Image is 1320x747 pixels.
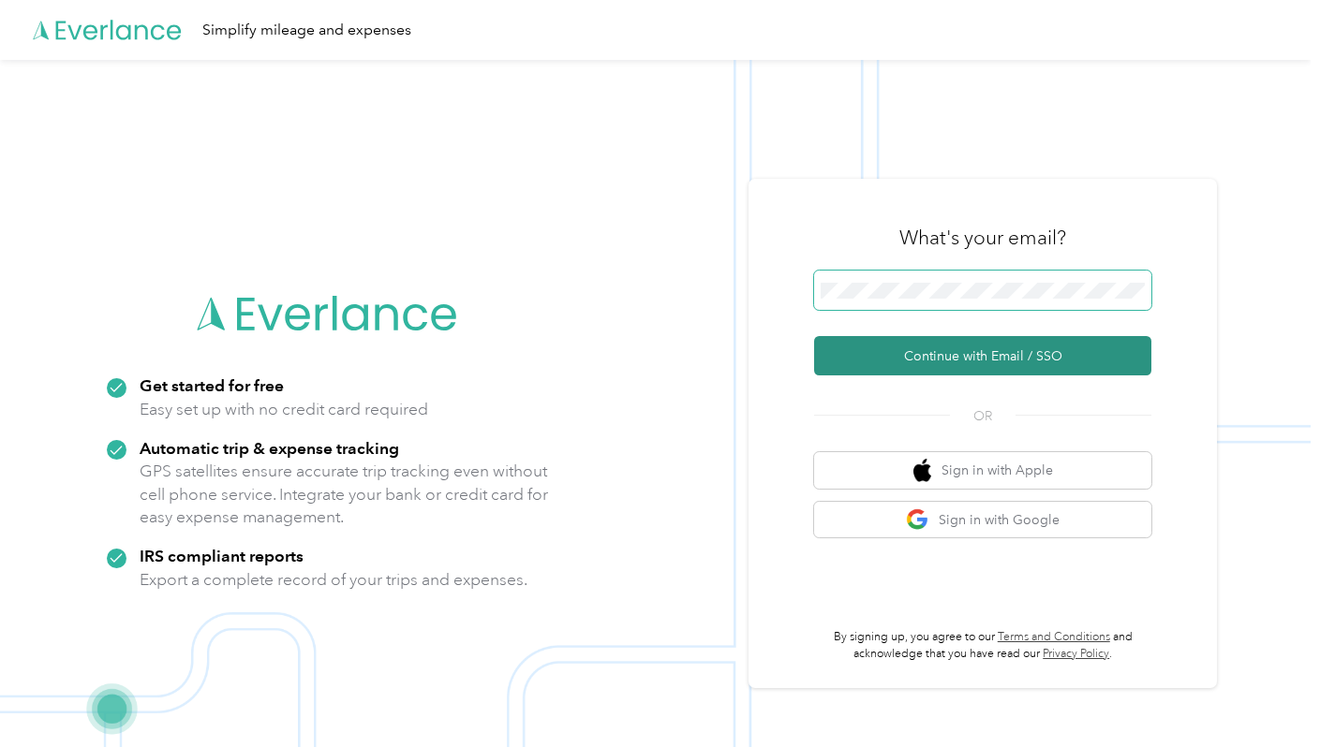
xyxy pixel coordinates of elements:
img: google logo [906,508,929,532]
img: apple logo [913,459,932,482]
p: Easy set up with no credit card required [140,398,428,421]
button: google logoSign in with Google [814,502,1151,538]
div: Simplify mileage and expenses [202,19,411,42]
span: OR [950,406,1016,426]
strong: Get started for free [140,375,284,395]
p: GPS satellites ensure accurate trip tracking even without cell phone service. Integrate your bank... [140,460,549,529]
h3: What's your email? [899,225,1066,251]
button: Continue with Email / SSO [814,336,1151,375]
strong: IRS compliant reports [140,546,304,565]
a: Privacy Policy [1043,647,1109,661]
button: apple logoSign in with Apple [814,452,1151,489]
p: By signing up, you agree to our and acknowledge that you have read our . [814,629,1151,662]
a: Terms and Conditions [998,630,1110,644]
strong: Automatic trip & expense tracking [140,438,399,458]
p: Export a complete record of your trips and expenses. [140,568,527,592]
